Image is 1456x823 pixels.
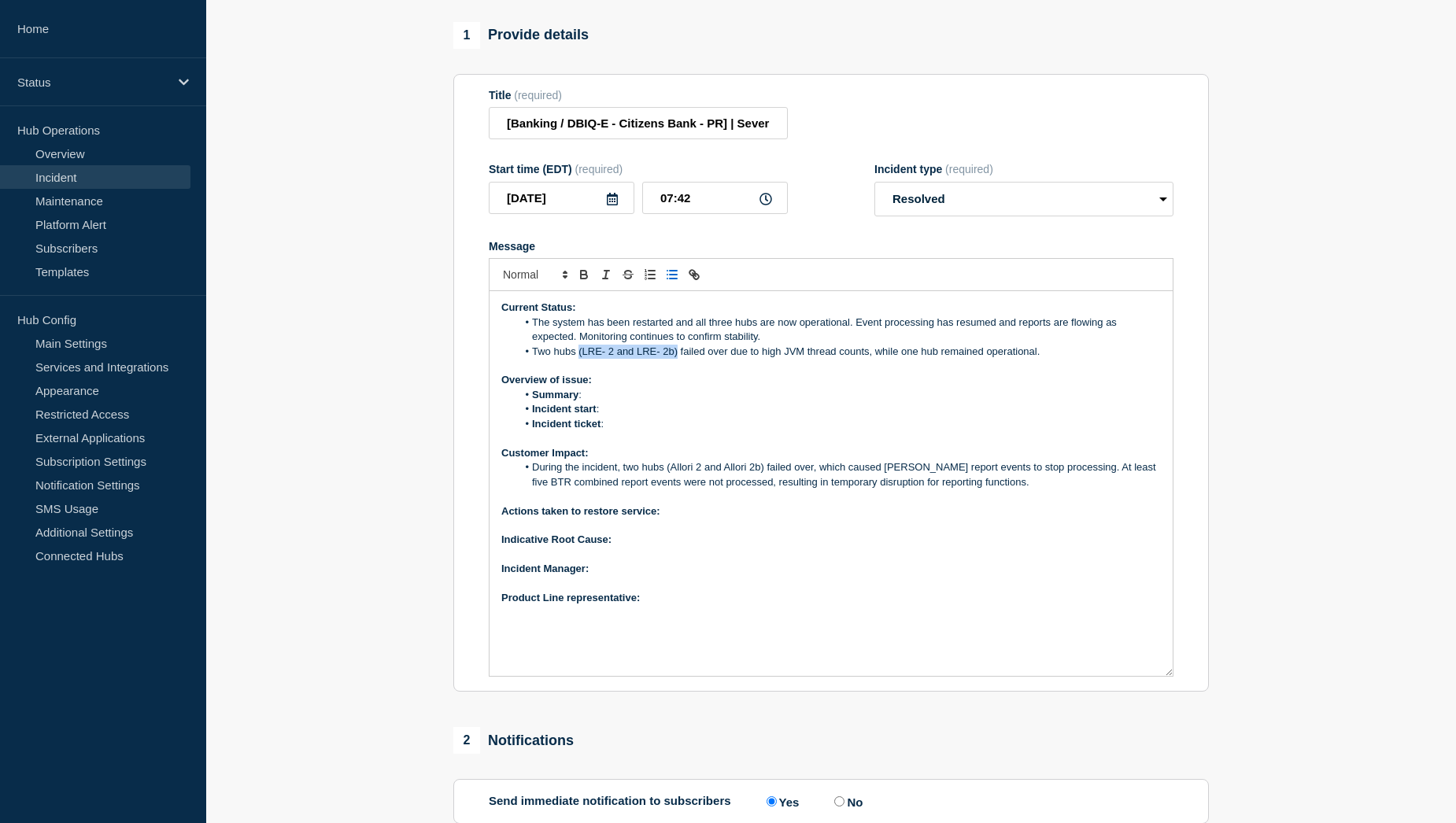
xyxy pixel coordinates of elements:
[830,794,863,809] label: No
[501,592,640,603] strong: Product Line representative:
[501,505,660,517] strong: Actions taken to restore service:
[517,417,1162,431] li: :
[517,345,1162,359] li: Two hubs (LRE- 2 and LRE- 2b) failed over due to high JVM thread counts, while one hub remained o...
[17,76,168,89] p: Status
[453,22,589,49] div: Provide details
[767,796,777,806] input: Yes
[496,265,573,284] span: Font size
[642,182,788,214] input: HH:MM
[514,89,562,101] span: (required)
[489,89,788,101] div: Title
[501,301,576,313] strong: Current Status:
[489,163,788,175] div: Start time (EDT)
[575,163,623,175] span: (required)
[532,389,578,400] strong: Summary
[517,460,1162,489] li: During the incident, two hubs (Allori 2 and Allori 2b) failed over, which caused [PERSON_NAME] re...
[834,796,844,806] input: No
[573,265,595,284] button: Toggle bold text
[595,265,617,284] button: Toggle italic text
[490,291,1173,676] div: Message
[501,447,589,459] strong: Customer Impact:
[489,794,731,809] p: Send immediate notification to subscribers
[532,403,597,415] strong: Incident start
[517,316,1162,345] li: The system has been restarted and all three hubs are now operational. Event processing has resume...
[874,163,1173,175] div: Incident type
[489,240,1173,253] div: Message
[501,563,589,574] strong: Incident Manager:
[501,374,592,386] strong: Overview of issue:
[489,794,1173,809] div: Send immediate notification to subscribers
[532,418,601,430] strong: Incident ticket
[453,727,480,754] span: 2
[453,727,574,754] div: Notifications
[683,265,705,284] button: Toggle link
[489,182,634,214] input: YYYY-MM-DD
[874,182,1173,216] select: Incident type
[763,794,800,809] label: Yes
[517,402,1162,416] li: :
[517,388,1162,402] li: :
[453,22,480,49] span: 1
[617,265,639,284] button: Toggle strikethrough text
[661,265,683,284] button: Toggle bulleted list
[489,107,788,139] input: Title
[945,163,993,175] span: (required)
[501,533,612,545] strong: Indicative Root Cause:
[639,265,661,284] button: Toggle ordered list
